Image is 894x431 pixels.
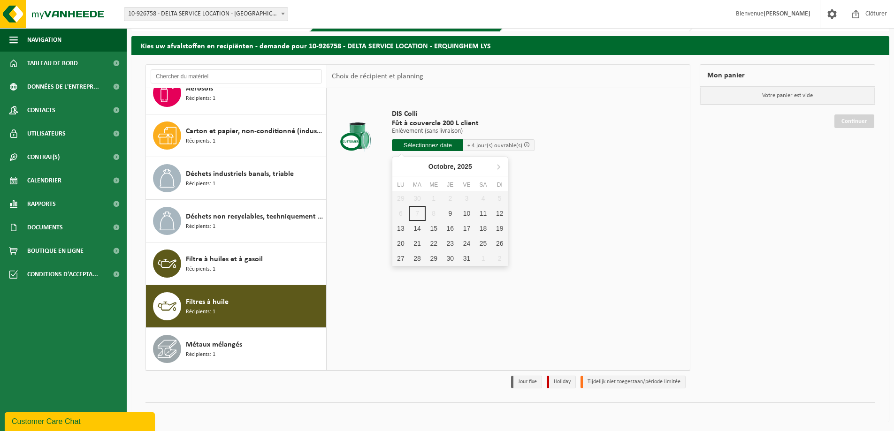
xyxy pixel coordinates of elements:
[425,159,476,174] div: Octobre,
[458,163,472,170] i: 2025
[700,87,875,105] p: Votre panier est vide
[491,221,508,236] div: 19
[146,200,327,242] button: Déchets non recyclables, techniquement non combustibles (combustibles) Récipients: 1
[491,251,508,266] div: 2
[458,180,475,189] div: Ve
[475,221,491,236] div: 18
[475,180,491,189] div: Sa
[475,251,491,266] div: 1
[27,52,78,75] span: Tableau de bord
[186,137,215,146] span: Récipients: 1
[426,251,442,266] div: 29
[458,221,475,236] div: 17
[547,376,576,388] li: Holiday
[146,72,327,114] button: Aérosols Récipients: 1
[186,254,263,265] span: Filtre à huiles et à gasoil
[409,221,425,236] div: 14
[186,222,215,231] span: Récipients: 1
[124,7,288,21] span: 10-926758 - DELTA SERVICE LOCATION - ERQUINGHEM LYS
[475,206,491,221] div: 11
[392,128,535,135] p: Enlèvement (sans livraison)
[27,263,98,286] span: Conditions d'accepta...
[764,10,810,17] strong: [PERSON_NAME]
[27,98,55,122] span: Contacts
[5,410,157,431] iframe: chat widget
[186,83,213,94] span: Aérosols
[146,157,327,200] button: Déchets industriels banals, triable Récipients: 1
[392,180,409,189] div: Lu
[426,221,442,236] div: 15
[426,236,442,251] div: 22
[146,285,327,328] button: Filtres à huile Récipients: 1
[186,308,215,317] span: Récipients: 1
[186,180,215,189] span: Récipients: 1
[131,36,889,54] h2: Kies uw afvalstoffen en recipiënten - demande pour 10-926758 - DELTA SERVICE LOCATION - ERQUINGHE...
[27,169,61,192] span: Calendrier
[409,180,425,189] div: Ma
[186,296,229,308] span: Filtres à huile
[458,236,475,251] div: 24
[409,251,425,266] div: 28
[392,139,463,151] input: Sélectionnez date
[409,236,425,251] div: 21
[186,168,294,180] span: Déchets industriels banals, triable
[442,180,458,189] div: Je
[186,94,215,103] span: Récipients: 1
[458,251,475,266] div: 31
[581,376,686,388] li: Tijdelijk niet toegestaan/période limitée
[27,216,63,239] span: Documents
[27,75,99,98] span: Données de l'entrepr...
[467,143,522,149] span: + 4 jour(s) ouvrable(s)
[475,236,491,251] div: 25
[392,251,409,266] div: 27
[392,221,409,236] div: 13
[124,8,288,21] span: 10-926758 - DELTA SERVICE LOCATION - ERQUINGHEM LYS
[442,236,458,251] div: 23
[491,180,508,189] div: Di
[442,206,458,221] div: 9
[458,206,475,221] div: 10
[186,211,324,222] span: Déchets non recyclables, techniquement non combustibles (combustibles)
[426,180,442,189] div: Me
[151,69,322,83] input: Chercher du matériel
[392,119,535,128] span: Fût à couvercle 200 L client
[27,145,60,169] span: Contrat(s)
[27,28,61,52] span: Navigation
[392,109,535,119] span: DIS Colli
[186,350,215,359] span: Récipients: 1
[834,114,874,128] a: Continuer
[27,192,56,216] span: Rapports
[186,265,215,274] span: Récipients: 1
[146,242,327,285] button: Filtre à huiles et à gasoil Récipients: 1
[491,206,508,221] div: 12
[327,65,428,88] div: Choix de récipient et planning
[511,376,542,388] li: Jour fixe
[442,221,458,236] div: 16
[491,236,508,251] div: 26
[186,339,242,350] span: Métaux mélangés
[392,236,409,251] div: 20
[27,122,66,145] span: Utilisateurs
[442,251,458,266] div: 30
[186,126,324,137] span: Carton et papier, non-conditionné (industriel)
[27,239,84,263] span: Boutique en ligne
[146,114,327,157] button: Carton et papier, non-conditionné (industriel) Récipients: 1
[146,328,327,370] button: Métaux mélangés Récipients: 1
[700,64,875,87] div: Mon panier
